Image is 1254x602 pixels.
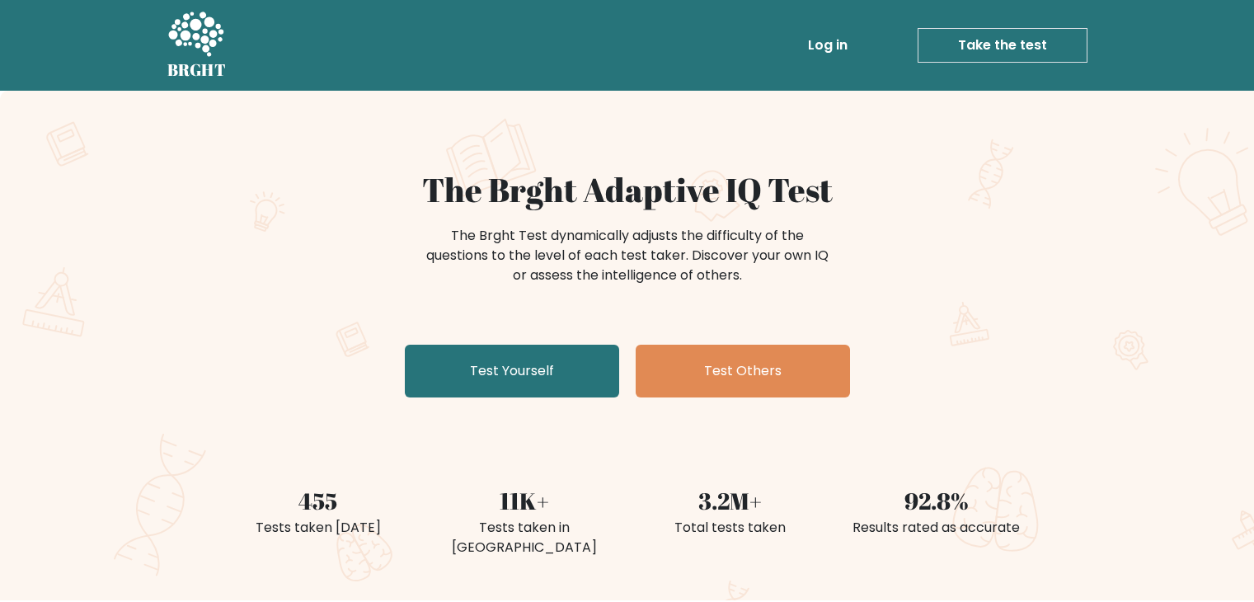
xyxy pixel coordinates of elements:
[421,226,834,285] div: The Brght Test dynamically adjusts the difficulty of the questions to the level of each test take...
[167,60,227,80] h5: BRGHT
[843,518,1030,538] div: Results rated as accurate
[431,518,618,557] div: Tests taken in [GEOGRAPHIC_DATA]
[405,345,619,397] a: Test Yourself
[801,29,854,62] a: Log in
[637,518,824,538] div: Total tests taken
[225,483,411,518] div: 455
[843,483,1030,518] div: 92.8%
[167,7,227,84] a: BRGHT
[225,518,411,538] div: Tests taken [DATE]
[431,483,618,518] div: 11K+
[637,483,824,518] div: 3.2M+
[918,28,1087,63] a: Take the test
[636,345,850,397] a: Test Others
[225,170,1030,209] h1: The Brght Adaptive IQ Test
